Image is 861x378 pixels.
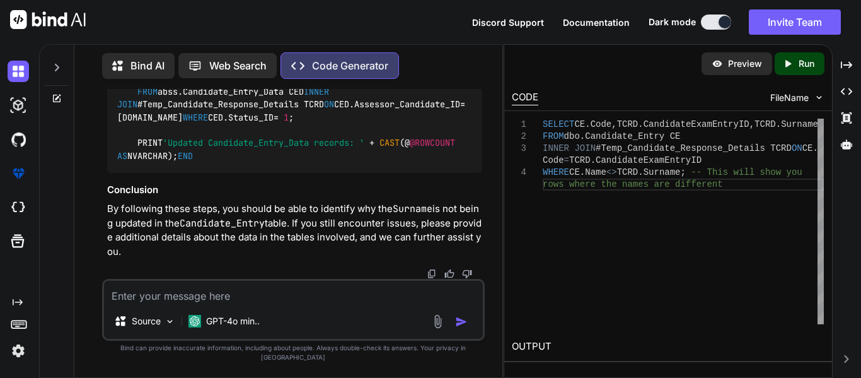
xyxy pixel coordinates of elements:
p: By following these steps, you should be able to identify why the is not being updated in the tabl... [107,202,482,259]
button: Discord Support [472,16,544,29]
img: settings [8,340,29,362]
span: . [638,167,643,177]
img: chevron down [814,92,824,103]
span: Dark mode [649,16,696,28]
img: githubDark [8,129,29,150]
h3: Conclusion [107,183,482,198]
span: . [580,131,585,141]
span: TCRD [617,119,639,129]
span: CE [569,167,580,177]
span: TCRD [754,119,776,129]
span: CandidateExamEntryID [644,119,749,129]
span: TCRD [617,167,639,177]
img: darkChat [8,61,29,82]
img: Bind AI [10,10,86,29]
p: Bind AI [130,58,165,73]
img: copy [427,269,437,279]
code: Surname [393,203,432,215]
span: JOIN [574,143,596,153]
span: dbo [564,131,580,141]
img: dislike [462,269,472,279]
code: Candidate_Entry [180,217,265,230]
div: 1 [512,119,526,131]
img: like [444,269,454,279]
span: END [178,150,193,162]
img: icon [455,316,468,328]
span: SELECT [543,119,574,129]
p: GPT-4o min.. [206,315,260,328]
span: , [611,119,616,129]
span: CandidateExamEntryID [596,155,702,165]
p: Preview [728,57,762,70]
span: FROM [137,86,158,97]
p: Bind can provide inaccurate information, including about people. Always double-check its answers.... [102,343,485,362]
p: Web Search [209,58,267,73]
div: 4 [512,167,526,179]
p: Source [132,315,161,328]
span: ; [681,167,686,177]
img: preview [712,58,723,69]
span: FROM [543,131,564,141]
span: INNER [543,143,569,153]
span: Code [543,155,564,165]
span: CAST [379,138,400,149]
p: Code Generator [312,58,388,73]
span: <> [606,167,617,177]
span: WHERE [543,167,569,177]
span: + [369,138,374,149]
span: . [591,155,596,165]
span: -- This will show you [691,167,802,177]
span: Code [591,119,612,129]
span: Discord Support [472,17,544,28]
span: WHERE [183,112,208,123]
span: 1 [284,112,289,123]
span: ON [324,99,334,110]
span: #Temp_Candidate_Response_Details TCRD [596,143,792,153]
span: CE [574,119,585,129]
span: Candidate_Entry CE [585,131,680,141]
span: . [776,119,781,129]
span: @ROWCOUNT [410,138,455,149]
span: = [274,112,279,123]
span: ON [792,143,802,153]
span: Surname [781,119,818,129]
p: Run [799,57,814,70]
span: = [460,99,465,110]
span: AS [117,150,127,162]
span: , [749,119,754,129]
span: 'Updated Candidate_Entry_Data records: ' [163,138,364,149]
span: INNER [304,86,329,97]
span: JOIN [117,99,137,110]
img: Pick Models [165,316,175,327]
div: 2 [512,131,526,143]
span: . [813,143,818,153]
span: rows where the names are different [543,179,723,189]
span: . [580,167,585,177]
span: . [585,119,590,129]
span: = [564,155,569,165]
span: FileName [770,92,809,104]
h2: OUTPUT [504,332,832,362]
div: 3 [512,143,526,155]
span: . [638,119,643,129]
div: CODE [512,90,538,105]
button: Invite Team [749,9,841,35]
img: premium [8,163,29,184]
img: GPT-4o mini [188,315,201,328]
img: darkAi-studio [8,95,29,116]
span: Name [585,167,606,177]
button: Documentation [563,16,630,29]
img: attachment [430,314,445,329]
span: TCRD [569,155,591,165]
span: Surname [644,167,681,177]
span: Documentation [563,17,630,28]
img: cloudideIcon [8,197,29,218]
span: CE [802,143,813,153]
